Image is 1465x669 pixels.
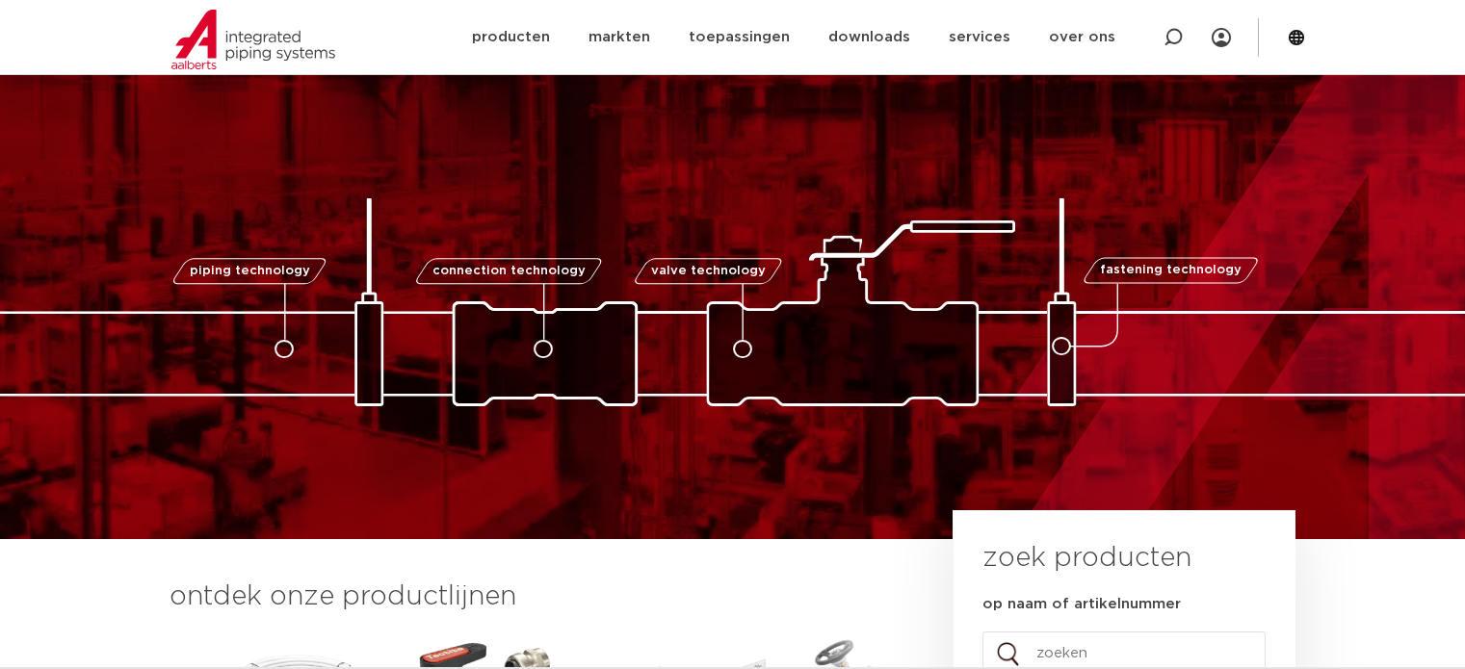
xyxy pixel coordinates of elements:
h3: ontdek onze productlijnen [170,578,888,616]
h3: zoek producten [982,539,1191,578]
span: piping technology [190,265,310,277]
span: valve technology [651,265,766,277]
span: fastening technology [1100,265,1242,277]
label: op naam of artikelnummer [982,595,1181,614]
span: connection technology [432,265,585,277]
